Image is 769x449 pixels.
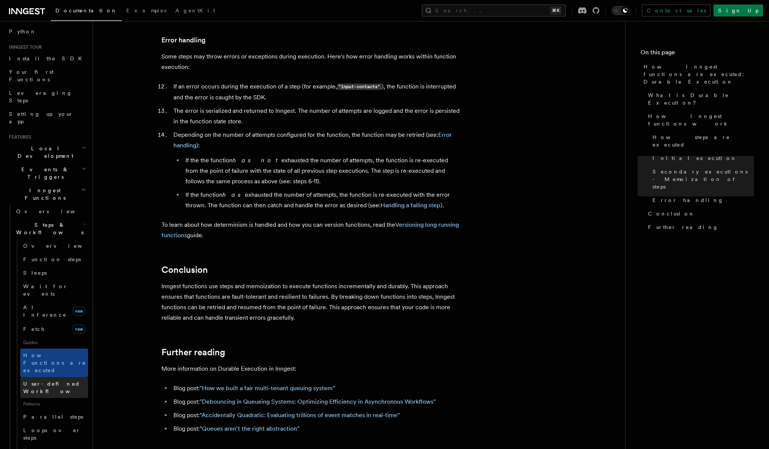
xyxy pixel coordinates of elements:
a: Python [6,25,88,38]
span: Setting up your app [9,111,73,124]
a: Secondary executions - Memoization of steps [650,165,754,193]
em: has not [233,157,281,164]
a: How Inngest functions work [645,109,754,130]
span: Documentation [55,7,117,13]
a: Conclusion [161,265,208,275]
a: Install the SDK [6,52,88,65]
a: Overview [13,205,88,218]
li: If the function exhausted the number of attempts, the function is re-executed with the error thro... [183,190,461,211]
span: Overview [23,243,100,249]
span: Your first Functions [9,69,54,82]
a: Function steps [20,253,88,266]
li: If the the function exhausted the number of attempts, the function is re-executed from the point ... [183,155,461,187]
a: Your first Functions [6,65,88,86]
a: Setting up your app [6,107,88,128]
span: Secondary executions - Memoization of steps [653,168,754,190]
code: "input-contacts" [337,84,382,90]
a: Sign Up [714,4,763,16]
a: Handling a failing step [381,202,440,209]
p: Some steps may throw errors or exceptions during execution. Here's how error handling works withi... [161,51,461,72]
a: Overview [20,239,88,253]
a: How Functions are executed [20,349,88,377]
span: How Functions are executed [23,352,86,373]
button: Inngest Functions [6,184,88,205]
span: Events & Triggers [6,166,82,181]
span: Inngest Functions [6,187,81,202]
span: Function steps [23,256,81,262]
span: Patterns [20,398,88,410]
a: Versioning long running functions [161,221,459,239]
a: Parallel steps [20,410,88,424]
a: AgentKit [171,2,220,20]
span: Inngest tour [6,44,42,50]
a: Error handling [173,131,452,149]
li: If an error occurs during the execution of a step (for example, ), the function is interrupted an... [171,81,461,103]
li: Blog post: [171,383,461,394]
a: Further reading [645,220,754,234]
span: What is Durable Execution? [648,91,754,106]
span: Overview [16,208,93,214]
li: The error is serialized and returned to Inngest. The number of attempts are logged and the error ... [171,106,461,127]
a: Error handling [650,193,754,207]
em: has [222,191,245,198]
span: new [73,307,85,316]
span: AI Inference [23,304,67,318]
a: Documentation [51,2,122,21]
p: More information on Durable Execution in Inngest: [161,364,461,374]
span: Python [9,28,36,34]
span: Parallel steps [23,414,83,420]
span: AgentKit [175,7,215,13]
span: Fetch [23,326,45,332]
a: How steps are executed [650,130,754,151]
span: Local Development [6,145,82,160]
a: AI Inferencenew [20,301,88,322]
span: Guides [20,337,88,349]
kbd: ⌘K [551,7,561,14]
a: Fetchnew [20,322,88,337]
a: Contact sales [642,4,711,16]
span: Initial execution [653,154,737,162]
a: Loops over steps [20,424,88,445]
span: new [73,325,85,334]
a: What is Durable Execution? [645,88,754,109]
li: Blog post: [171,424,461,434]
a: "Debouncing in Queueing Systems: Optimizing Efficiency in Asynchronous Workflows" [200,398,436,405]
button: Local Development [6,142,88,163]
span: Steps & Workflows [13,221,84,236]
button: Events & Triggers [6,163,88,184]
a: Initial execution [650,151,754,165]
p: To learn about how determinism is handled and how you can version functions, read the guide. [161,220,461,241]
span: Loops over steps [23,427,81,441]
h4: On this page [641,48,754,60]
span: How Inngest functions work [648,112,754,127]
a: Wait for events [20,280,88,301]
span: How Inngest functions are executed: Durable Execution [644,63,754,85]
a: "How we built a fair multi-tenant queuing system" [200,385,335,392]
span: Wait for events [23,283,68,297]
span: Leveraging Steps [9,90,72,103]
p: Inngest functions use steps and memoization to execute functions incrementally and durably. This ... [161,281,461,323]
a: How Inngest functions are executed: Durable Execution [641,60,754,88]
span: Sleeps [23,270,47,276]
span: Further reading [648,223,718,231]
a: "Queues aren't the right abstraction" [200,425,299,432]
a: Leveraging Steps [6,86,88,107]
li: Blog post: [171,410,461,421]
button: Search...⌘K [422,4,566,16]
span: Features [6,134,31,140]
span: Conclusion [648,210,695,217]
span: Error handling [653,196,724,204]
a: Examples [122,2,171,20]
span: How steps are executed [653,133,754,148]
span: Examples [126,7,166,13]
a: Conclusion [645,207,754,220]
a: "Accidentally Quadratic: Evaluating trillions of event matches in real-time" [200,412,400,419]
a: Further reading [161,347,225,358]
button: Toggle dark mode [612,6,630,15]
button: Steps & Workflows [13,218,88,239]
a: Sleeps [20,266,88,280]
span: Install the SDK [9,55,87,61]
a: Error handling [161,35,206,45]
li: Depending on the number of attempts configured for the function, the function may be retried (see... [171,130,461,211]
span: User-defined Workflows [23,381,91,394]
